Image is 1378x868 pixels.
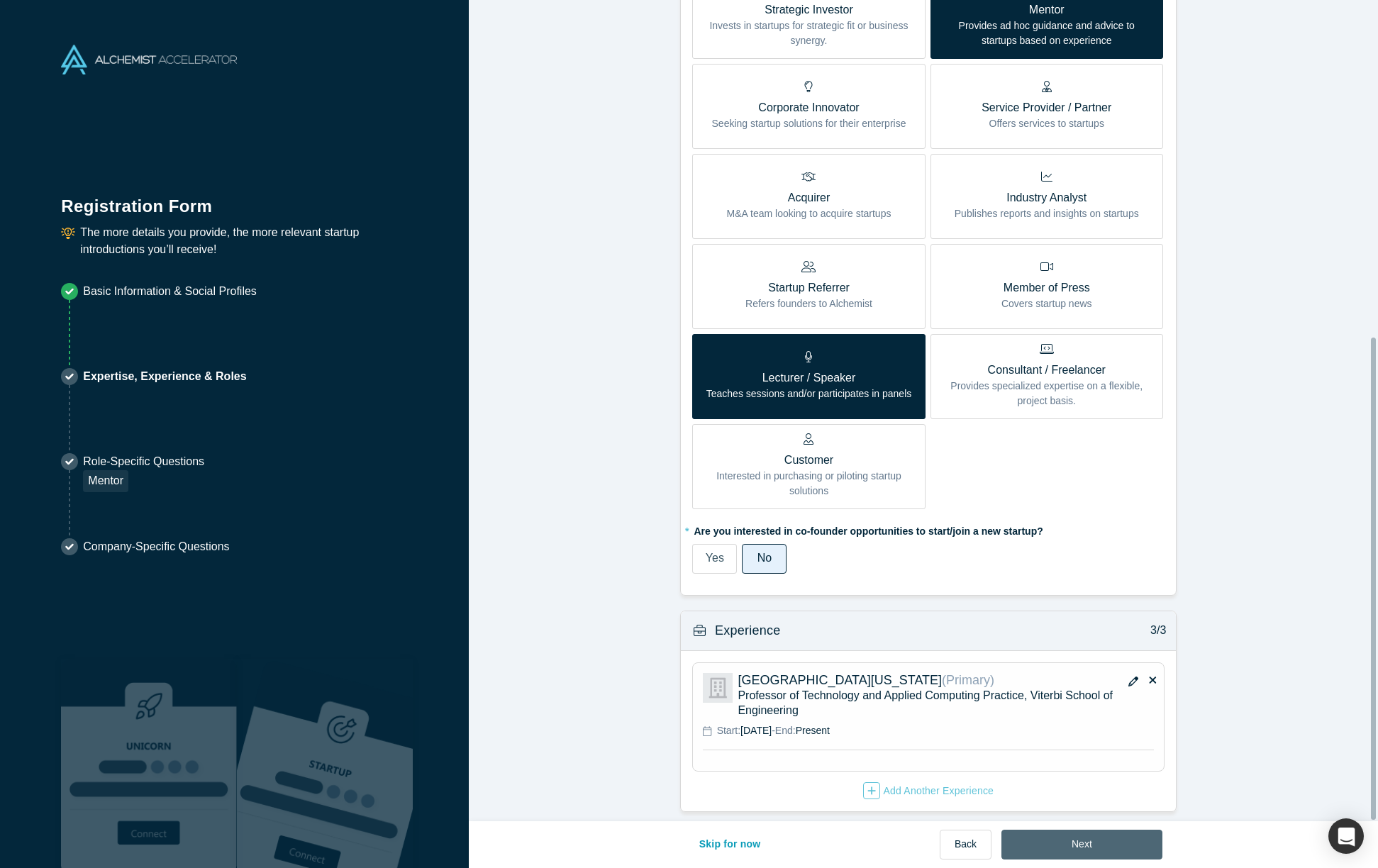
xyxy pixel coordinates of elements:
h1: Registration Form [61,179,407,219]
p: Strategic Investor [703,1,914,18]
p: Industry Analyst [955,189,1139,206]
button: Add Another Experience [862,781,994,800]
label: Are you interested in co-founder opportunities to start/join a new startup? [692,519,1165,539]
span: Yes [706,552,724,564]
p: Professor of Technology and Applied Computing Practice, Viterbi School of Engineering [738,688,1154,718]
p: Acquirer [727,189,891,206]
p: Startup Referrer [745,279,872,296]
p: 3/3 [1143,622,1167,639]
p: Role-Specific Questions [83,453,204,470]
div: Mentor [83,470,128,492]
h3: Experience [715,621,781,640]
p: Lecturer / Speaker [706,369,912,386]
span: End: [775,725,796,736]
p: Corporate Innovator [712,99,906,116]
p: Teaches sessions and/or participates in panels [706,386,912,401]
p: Seeking startup solutions for their enterprise [712,116,906,131]
p: Offers services to startups [982,116,1111,131]
div: Add Another Experience [863,782,994,799]
img: Prism AI [237,659,413,868]
img: Alchemist Accelerator Logo [61,45,237,74]
p: The more details you provide, the more relevant startup introductions you’ll receive! [80,224,407,258]
span: Start: [717,725,740,736]
p: Consultant / Freelancer [941,362,1152,379]
button: Next [1001,830,1162,859]
p: - [717,723,830,738]
span: [DATE] [740,725,772,736]
p: Customer [703,452,914,469]
button: Back [940,830,991,859]
span: No [757,552,772,564]
button: Skip for now [684,830,776,859]
img: University of Southern California logo [703,673,733,703]
p: Service Provider / Partner [982,99,1111,116]
p: Covers startup news [1001,296,1092,311]
p: Provides specialized expertise on a flexible, project basis. [941,379,1152,408]
p: Expertise, Experience & Roles [83,368,246,385]
p: Basic Information & Social Profiles [83,283,257,300]
p: M&A team looking to acquire startups [727,206,891,221]
p: Interested in purchasing or piloting startup solutions [703,469,914,499]
p: Member of Press [1001,279,1092,296]
p: Provides ad hoc guidance and advice to startups based on experience [941,18,1152,48]
p: [GEOGRAPHIC_DATA][US_STATE] [738,673,1050,688]
p: Publishes reports and insights on startups [955,206,1139,221]
p: Refers founders to Alchemist [745,296,872,311]
span: Present [796,725,830,736]
span: (Primary) [942,673,994,687]
p: Mentor [941,1,1152,18]
p: Invests in startups for strategic fit or business synergy. [703,18,914,48]
p: Company-Specific Questions [83,538,229,555]
img: Robust Technologies [61,659,237,868]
